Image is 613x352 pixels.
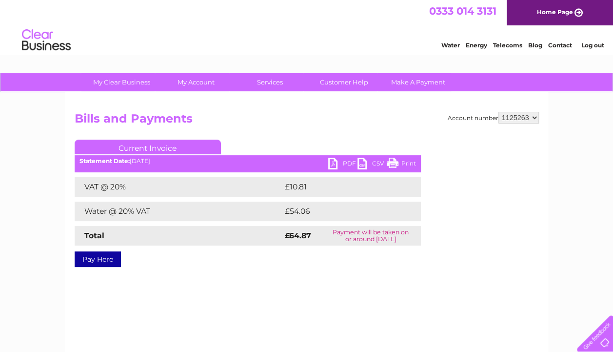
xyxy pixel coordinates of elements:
[77,5,537,47] div: Clear Business is a trading name of Verastar Limited (registered in [GEOGRAPHIC_DATA] No. 3667643...
[429,5,496,17] a: 0333 014 3131
[81,73,162,91] a: My Clear Business
[328,158,357,172] a: PDF
[75,177,282,197] td: VAT @ 20%
[321,226,421,246] td: Payment will be taken on or around [DATE]
[378,73,458,91] a: Make A Payment
[387,158,416,172] a: Print
[285,231,311,240] strong: £64.87
[493,41,522,49] a: Telecoms
[75,158,421,165] div: [DATE]
[448,112,539,124] div: Account number
[75,112,539,130] h2: Bills and Payments
[466,41,487,49] a: Energy
[156,73,236,91] a: My Account
[304,73,384,91] a: Customer Help
[581,41,604,49] a: Log out
[84,231,104,240] strong: Total
[282,202,402,221] td: £54.06
[548,41,572,49] a: Contact
[21,25,71,55] img: logo.png
[75,140,221,154] a: Current Invoice
[441,41,460,49] a: Water
[79,157,130,165] b: Statement Date:
[230,73,310,91] a: Services
[357,158,387,172] a: CSV
[282,177,399,197] td: £10.81
[75,251,121,267] a: Pay Here
[528,41,542,49] a: Blog
[75,202,282,221] td: Water @ 20% VAT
